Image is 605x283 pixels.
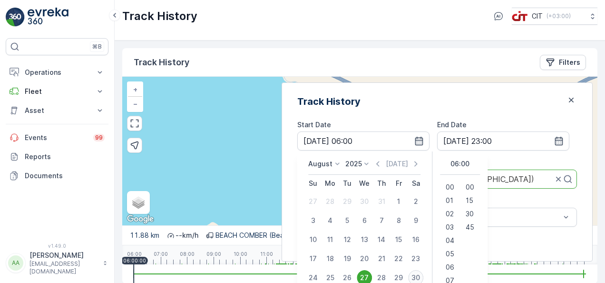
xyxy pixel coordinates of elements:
[25,68,89,77] p: Operations
[391,251,406,266] div: 22
[437,121,467,129] label: End Date
[206,251,221,257] p: 09:00
[373,175,390,192] th: Thursday
[340,251,355,266] div: 19
[345,159,362,169] p: 2025
[446,236,454,245] span: 04
[25,133,88,142] p: Events
[446,249,454,259] span: 05
[6,128,108,147] a: Events99
[25,152,105,162] p: Reports
[305,251,321,266] div: 17
[357,194,372,209] div: 30
[512,11,528,21] img: cit-logo_pOk6rL0.png
[304,175,322,192] th: Sunday
[407,175,424,192] th: Saturday
[466,182,474,192] span: 00
[437,131,569,151] input: dd/mm/yyyy
[340,232,355,247] div: 12
[25,171,105,181] p: Documents
[408,251,423,266] div: 23
[408,213,423,228] div: 9
[356,175,373,192] th: Wednesday
[134,56,189,69] p: Track History
[391,232,406,247] div: 15
[322,232,338,247] div: 11
[391,213,406,228] div: 8
[357,213,372,228] div: 6
[133,85,137,93] span: +
[6,101,108,120] button: Asset
[386,159,408,169] p: [DATE]
[546,12,571,20] p: ( +03:00 )
[322,251,338,266] div: 18
[540,55,586,70] button: Filters
[128,192,149,213] a: Layers
[297,131,429,151] input: dd/mm/yyyy
[6,166,108,185] a: Documents
[128,82,142,97] a: Zoom In
[133,100,138,108] span: −
[125,213,156,225] a: Open this area in Google Maps (opens a new window)
[122,9,197,24] p: Track History
[6,8,25,27] img: logo
[374,194,389,209] div: 31
[305,194,321,209] div: 27
[391,194,406,209] div: 1
[305,232,321,247] div: 10
[322,213,338,228] div: 4
[123,258,146,263] p: 06:00:00
[260,251,273,257] p: 11:00
[446,209,454,219] span: 02
[466,222,474,232] span: 45
[6,82,108,101] button: Fleet
[340,194,355,209] div: 29
[297,121,331,129] label: Start Date
[29,251,98,260] p: [PERSON_NAME]
[234,251,247,257] p: 10:00
[408,232,423,247] div: 16
[305,213,321,228] div: 3
[450,159,469,169] p: 06:00
[95,134,103,141] p: 99
[390,175,407,192] th: Friday
[125,213,156,225] img: Google
[25,87,89,96] p: Fleet
[466,196,473,205] span: 15
[180,251,195,257] p: 08:00
[512,8,597,25] button: CIT(+03:00)
[559,58,580,67] p: Filters
[532,11,543,21] p: CIT
[374,251,389,266] div: 21
[154,251,168,257] p: 07:00
[6,147,108,166] a: Reports
[25,106,89,115] p: Asset
[28,8,68,27] img: logo_light-DOdMpM7g.png
[6,63,108,82] button: Operations
[92,43,102,51] p: ⌘B
[446,222,454,232] span: 03
[374,232,389,247] div: 14
[130,231,159,240] p: 11.88 km
[357,232,372,247] div: 13
[446,196,453,205] span: 01
[322,175,339,192] th: Monday
[340,213,355,228] div: 5
[446,182,454,192] span: 00
[322,194,338,209] div: 28
[308,159,332,169] p: August
[297,94,361,109] h2: Track History
[446,263,454,272] span: 06
[6,251,108,275] button: AA[PERSON_NAME][EMAIL_ADDRESS][DOMAIN_NAME]
[339,175,356,192] th: Tuesday
[374,213,389,228] div: 7
[357,251,372,266] div: 20
[6,243,108,249] span: v 1.49.0
[176,231,198,240] p: -- km/h
[466,209,474,219] span: 30
[408,194,423,209] div: 2
[127,251,142,257] p: 06:00
[8,255,23,271] div: AA
[128,97,142,111] a: Zoom Out
[215,231,414,240] p: BEACH COMBER (Beachcomber (OCS) - [GEOGRAPHIC_DATA])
